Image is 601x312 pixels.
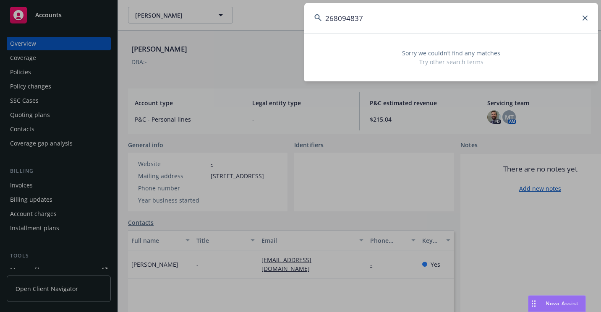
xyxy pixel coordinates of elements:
[546,300,579,307] span: Nova Assist
[314,49,588,57] span: Sorry we couldn’t find any matches
[304,3,598,33] input: Search...
[314,57,588,66] span: Try other search terms
[528,295,586,312] button: Nova Assist
[528,296,539,312] div: Drag to move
